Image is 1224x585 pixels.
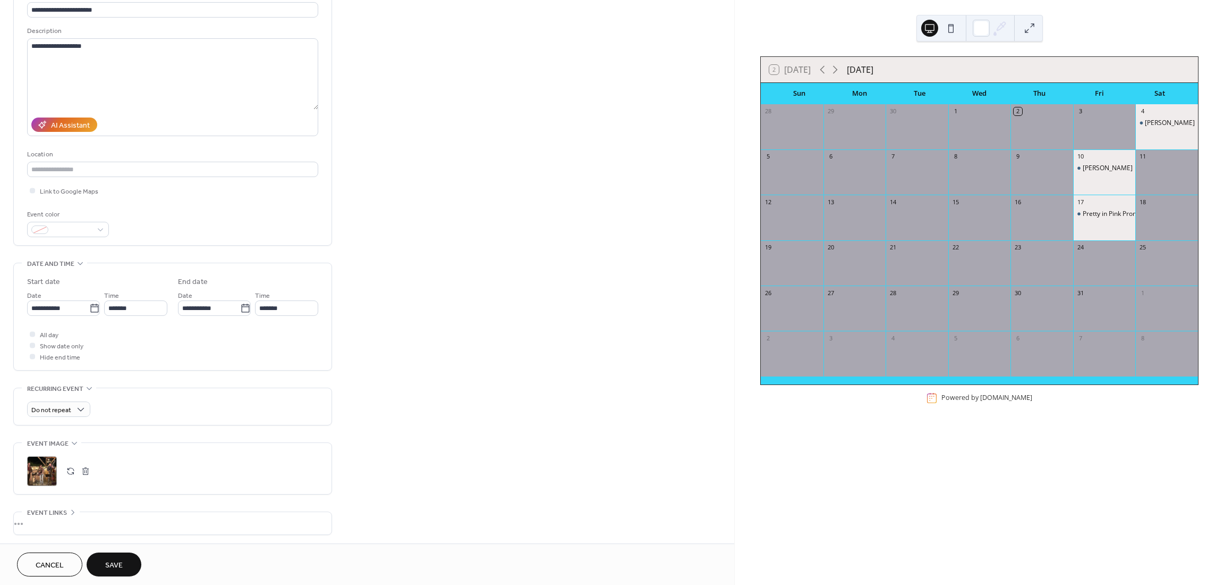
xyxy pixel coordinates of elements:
[764,107,772,115] div: 28
[36,560,64,571] span: Cancel
[764,153,772,161] div: 5
[1009,83,1069,104] div: Thu
[829,83,889,104] div: Mon
[27,438,69,449] span: Event image
[951,198,959,206] div: 15
[178,290,192,302] span: Date
[951,289,959,297] div: 29
[40,330,58,341] span: All day
[31,118,97,132] button: AI Assistant
[1129,83,1189,104] div: Sat
[27,209,107,220] div: Event color
[14,512,331,534] div: •••
[941,394,1032,403] div: Powered by
[764,289,772,297] div: 26
[17,553,82,576] button: Cancel
[1138,198,1146,206] div: 18
[1076,198,1084,206] div: 17
[1073,164,1136,173] div: Lee Buckner
[827,244,835,252] div: 20
[27,26,316,37] div: Description
[1076,289,1084,297] div: 31
[1135,119,1198,128] div: Nick Kemp
[1014,244,1022,252] div: 23
[27,456,57,486] div: ;
[1138,244,1146,252] div: 25
[27,507,67,519] span: Event links
[1083,164,1133,173] div: [PERSON_NAME]
[889,153,897,161] div: 7
[951,153,959,161] div: 8
[1145,119,1195,128] div: [PERSON_NAME]
[889,244,897,252] div: 21
[178,277,208,288] div: End date
[27,290,41,302] span: Date
[949,83,1009,104] div: Wed
[827,334,835,342] div: 3
[1076,107,1084,115] div: 3
[31,404,71,416] span: Do not repeat
[40,352,80,363] span: Hide end time
[764,334,772,342] div: 2
[889,334,897,342] div: 4
[980,394,1032,403] a: [DOMAIN_NAME]
[27,383,83,395] span: Recurring event
[1076,244,1084,252] div: 24
[951,244,959,252] div: 22
[1076,153,1084,161] div: 10
[1014,107,1022,115] div: 2
[27,277,60,288] div: Start date
[827,107,835,115] div: 29
[27,258,74,270] span: Date and time
[1014,198,1022,206] div: 16
[1138,107,1146,115] div: 4
[1083,210,1155,219] div: Pretty in Pink Prom Party
[769,83,829,104] div: Sun
[87,553,141,576] button: Save
[764,198,772,206] div: 12
[1138,153,1146,161] div: 11
[827,289,835,297] div: 27
[1073,210,1136,219] div: Pretty in Pink Prom Party
[1138,334,1146,342] div: 8
[105,560,123,571] span: Save
[40,341,83,352] span: Show date only
[764,244,772,252] div: 19
[889,83,949,104] div: Tue
[889,289,897,297] div: 28
[27,149,316,160] div: Location
[1138,289,1146,297] div: 1
[1014,289,1022,297] div: 30
[40,186,98,197] span: Link to Google Maps
[847,63,873,76] div: [DATE]
[104,290,119,302] span: Time
[1069,83,1129,104] div: Fri
[827,198,835,206] div: 13
[951,334,959,342] div: 5
[1014,334,1022,342] div: 6
[889,198,897,206] div: 14
[827,153,835,161] div: 6
[951,107,959,115] div: 1
[889,107,897,115] div: 30
[255,290,270,302] span: Time
[1014,153,1022,161] div: 9
[1076,334,1084,342] div: 7
[51,120,90,131] div: AI Assistant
